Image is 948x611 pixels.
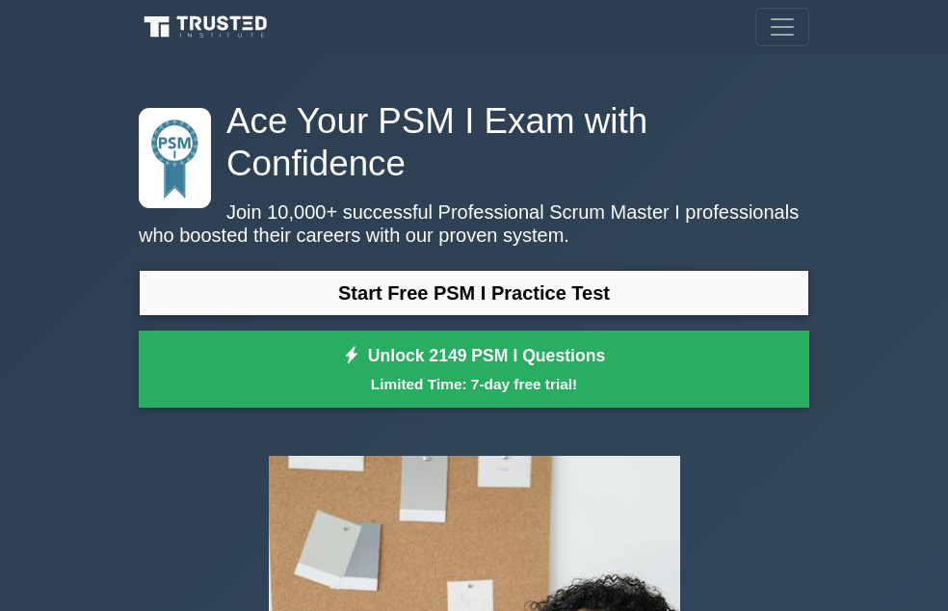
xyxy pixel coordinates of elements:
[139,200,809,247] p: Join 10,000+ successful Professional Scrum Master I professionals who boosted their careers with ...
[755,8,809,46] button: Toggle navigation
[139,100,809,185] h1: Ace Your PSM I Exam with Confidence
[139,270,809,316] a: Start Free PSM I Practice Test
[163,373,785,395] small: Limited Time: 7-day free trial!
[139,331,809,408] a: Unlock 2149 PSM I QuestionsLimited Time: 7-day free trial!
